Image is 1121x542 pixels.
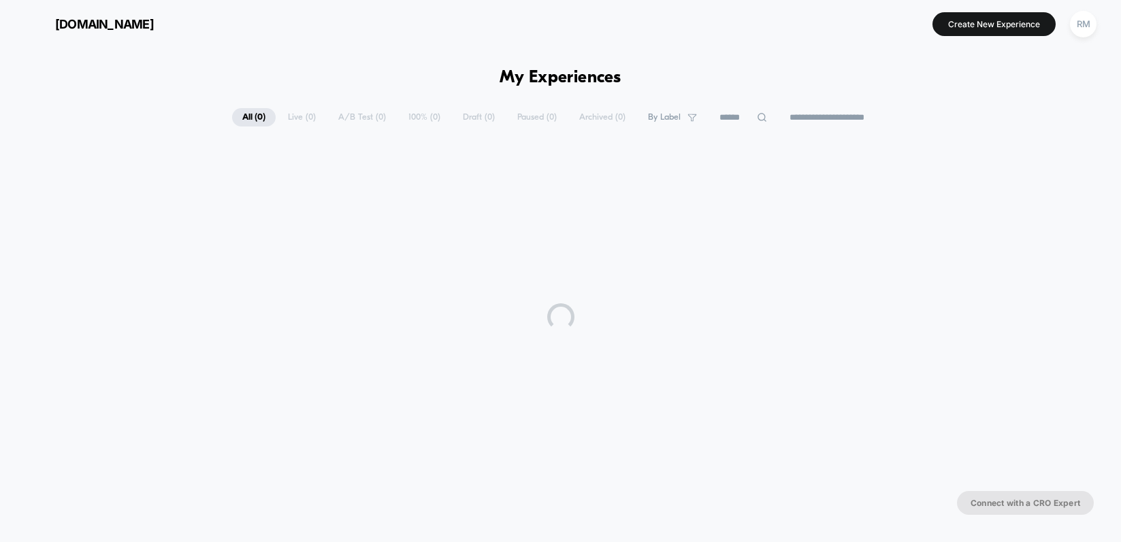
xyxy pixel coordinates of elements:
[648,112,681,122] span: By Label
[1070,11,1096,37] div: RM
[500,68,621,88] h1: My Experiences
[957,491,1094,515] button: Connect with a CRO Expert
[1066,10,1101,38] button: RM
[20,13,158,35] button: [DOMAIN_NAME]
[232,108,276,126] span: All ( 0 )
[55,17,154,31] span: [DOMAIN_NAME]
[932,12,1056,36] button: Create New Experience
